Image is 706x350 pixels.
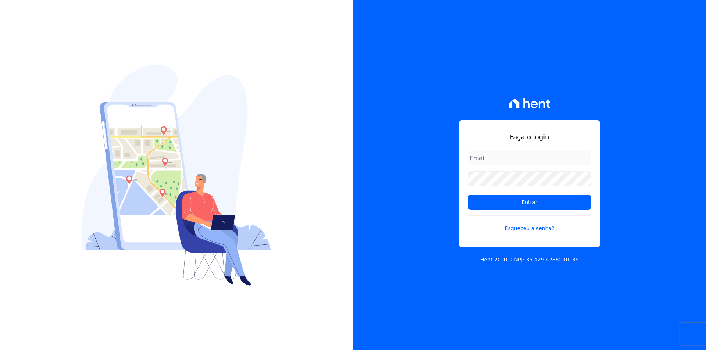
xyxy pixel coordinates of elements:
p: Hent 2020. CNPJ: 35.429.428/0001-39 [480,256,579,264]
a: Esqueceu a senha? [468,215,591,232]
img: Login [82,65,271,286]
h1: Faça o login [468,132,591,142]
input: Email [468,151,591,165]
input: Entrar [468,195,591,210]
